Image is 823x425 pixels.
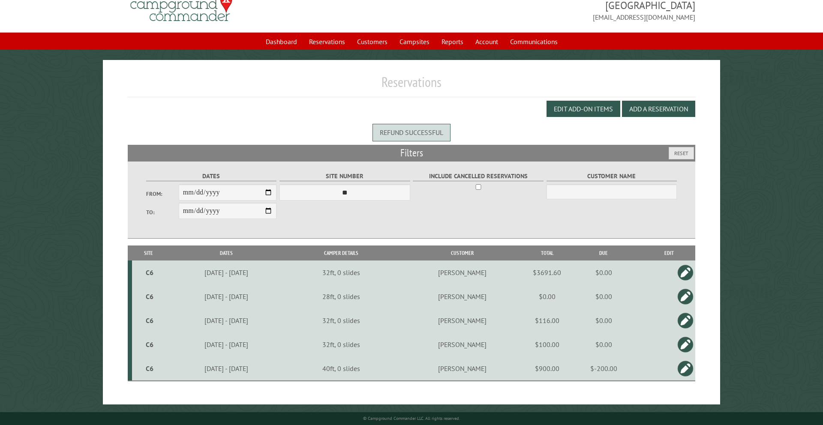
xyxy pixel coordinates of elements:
[128,145,696,161] h2: Filters
[564,245,643,260] th: Due
[530,260,564,284] td: $3691.60
[288,245,395,260] th: Camper Details
[288,332,395,356] td: 32ft, 0 slides
[530,284,564,308] td: $0.00
[146,190,179,198] label: From:
[261,33,302,50] a: Dashboard
[564,356,643,381] td: $-200.00
[135,364,164,373] div: C6
[166,316,286,325] div: [DATE] - [DATE]
[146,208,179,216] label: To:
[363,416,460,421] small: © Campground Commander LLC. All rights reserved.
[564,284,643,308] td: $0.00
[395,308,530,332] td: [PERSON_NAME]
[135,292,164,301] div: C6
[166,292,286,301] div: [DATE] - [DATE]
[395,356,530,381] td: [PERSON_NAME]
[166,340,286,349] div: [DATE] - [DATE]
[165,245,288,260] th: Dates
[166,364,286,373] div: [DATE] - [DATE]
[395,245,530,260] th: Customer
[643,245,696,260] th: Edit
[413,171,544,181] label: Include Cancelled Reservations
[530,356,564,381] td: $900.00
[530,308,564,332] td: $116.00
[669,147,694,159] button: Reset
[622,101,695,117] button: Add a Reservation
[166,268,286,277] div: [DATE] - [DATE]
[146,171,277,181] label: Dates
[304,33,350,50] a: Reservations
[564,308,643,332] td: $0.00
[288,260,395,284] td: 32ft, 0 slides
[288,284,395,308] td: 28ft, 0 slides
[547,171,677,181] label: Customer Name
[128,74,696,97] h1: Reservations
[530,332,564,356] td: $100.00
[132,245,165,260] th: Site
[395,260,530,284] td: [PERSON_NAME]
[279,171,410,181] label: Site Number
[530,245,564,260] th: Total
[436,33,469,50] a: Reports
[288,356,395,381] td: 40ft, 0 slides
[372,124,451,141] div: Refund successful
[288,308,395,332] td: 32ft, 0 slides
[352,33,393,50] a: Customers
[395,332,530,356] td: [PERSON_NAME]
[470,33,503,50] a: Account
[394,33,435,50] a: Campsites
[547,101,620,117] button: Edit Add-on Items
[564,332,643,356] td: $0.00
[395,284,530,308] td: [PERSON_NAME]
[564,260,643,284] td: $0.00
[505,33,563,50] a: Communications
[135,268,164,277] div: C6
[135,340,164,349] div: C6
[135,316,164,325] div: C6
